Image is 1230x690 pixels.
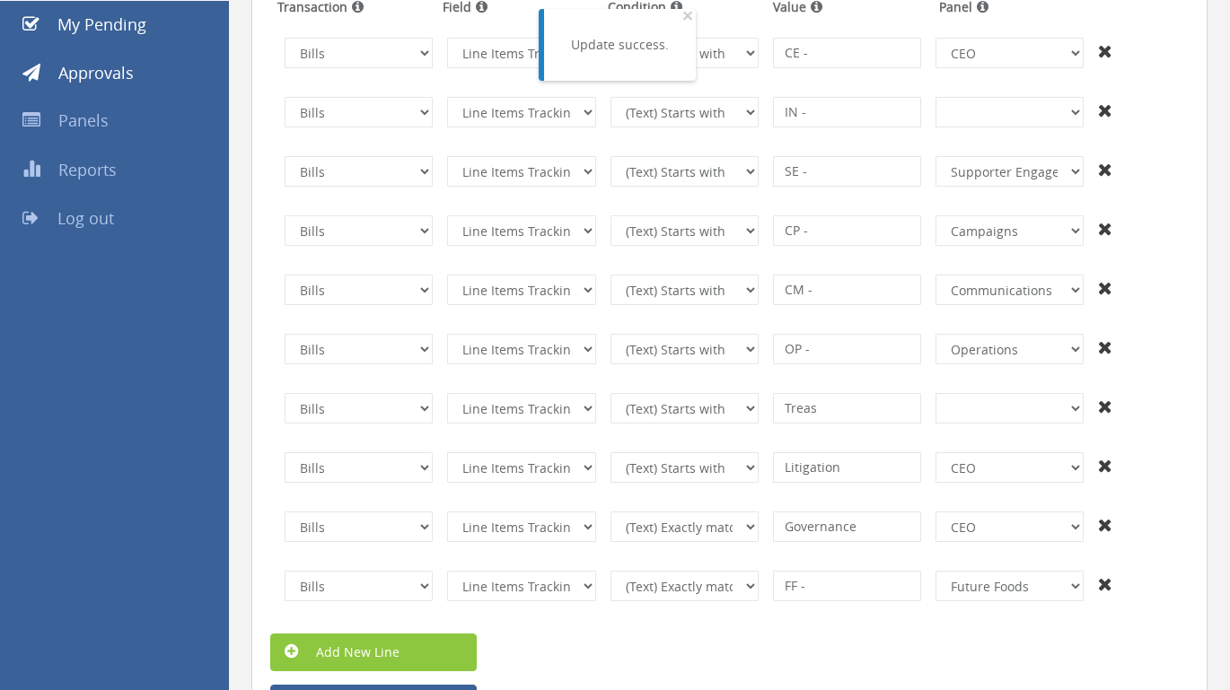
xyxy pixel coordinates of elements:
[571,36,669,54] div: Update success.
[682,3,693,28] span: ×
[58,62,134,83] span: Approvals
[58,109,109,131] span: Panels
[58,159,117,180] span: Reports
[57,13,146,35] span: My Pending
[57,207,114,229] span: Log out
[270,633,477,671] a: Add New Line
